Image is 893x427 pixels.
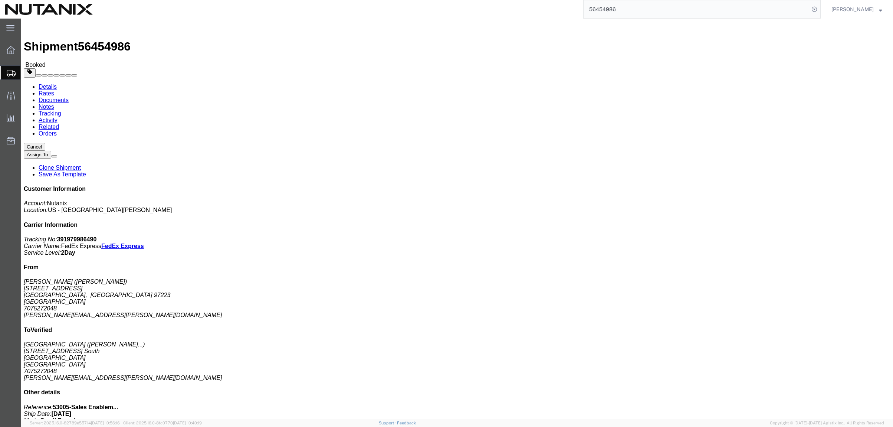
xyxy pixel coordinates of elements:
span: Copyright © [DATE]-[DATE] Agistix Inc., All Rights Reserved [770,420,884,426]
span: Server: 2025.16.0-82789e55714 [30,421,120,425]
span: [DATE] 10:40:19 [173,421,202,425]
a: Feedback [397,421,416,425]
span: Stephanie Guadron [831,5,874,13]
a: Support [379,421,397,425]
img: logo [5,4,93,15]
iframe: FS Legacy Container [21,19,893,419]
button: [PERSON_NAME] [831,5,883,14]
input: Search for shipment number, reference number [584,0,809,18]
span: [DATE] 10:56:16 [91,421,120,425]
span: Client: 2025.16.0-8fc0770 [123,421,202,425]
